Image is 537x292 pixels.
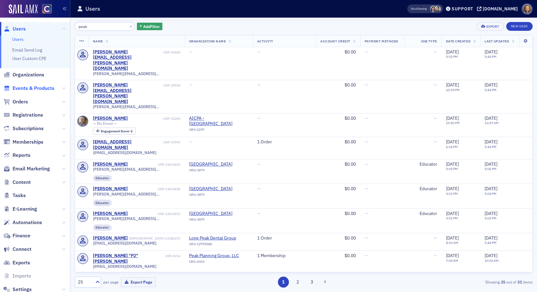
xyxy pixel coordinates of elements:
a: Peak Planning Group, LLC [189,253,246,259]
a: [PERSON_NAME][EMAIL_ADDRESS][PERSON_NAME][DOMAIN_NAME] [93,82,162,104]
a: [GEOGRAPHIC_DATA] [189,162,246,167]
strong: 51 [516,279,523,285]
button: 3 [306,277,317,288]
span: Viewing [411,7,427,11]
time: 5:02 PM [485,216,496,220]
a: 1 Membership [257,253,285,259]
span: $0.00 [344,161,356,167]
span: [EMAIL_ADDRESS][DOMAIN_NAME] [93,150,156,155]
span: Pikes Peak Community College [189,186,246,192]
div: USR-23683 [163,50,180,54]
a: New User [506,22,533,31]
time: 10:27 AM [485,121,499,125]
div: ORG-2297 [189,128,248,134]
span: Content [13,179,31,186]
button: [DOMAIN_NAME] [477,7,520,11]
span: [DATE] [485,235,497,241]
a: Users [3,25,26,32]
div: 25 [78,279,92,285]
div: [PERSON_NAME] [93,186,128,192]
span: $0.00 [344,139,356,145]
span: [DATE] [446,139,459,145]
span: Job Type [421,39,437,43]
div: ORG-3879 [189,168,246,174]
span: [DATE] [485,161,497,167]
span: Organization Name [189,39,226,43]
div: 8 [101,129,133,133]
a: [PERSON_NAME][EMAIL_ADDRESS][PERSON_NAME][DOMAIN_NAME] [93,49,162,71]
span: — [365,161,368,167]
span: [PERSON_NAME][EMAIL_ADDRESS][PERSON_NAME][DOMAIN_NAME] [93,216,180,221]
a: Users [12,36,24,42]
span: — [189,49,193,55]
div: [PERSON_NAME] "PJ" [PERSON_NAME] [93,253,164,264]
div: Export [486,25,499,28]
a: [GEOGRAPHIC_DATA] [189,186,246,192]
span: $0.00 [344,235,356,241]
span: Email Marketing [13,165,50,172]
div: USR-31953 [163,140,180,144]
span: [DATE] [446,186,459,191]
span: [DATE] [446,161,459,167]
span: [DATE] [485,211,497,216]
span: Stacy Svendsen [430,6,437,12]
time: 5:03 PM [446,191,458,196]
span: — [434,115,437,121]
a: [EMAIL_ADDRESS][DOMAIN_NAME] [93,139,162,150]
span: Last Updated [485,39,509,43]
a: Finance [3,232,30,239]
span: [DATE] [485,115,497,121]
span: — [189,82,193,88]
span: — [365,211,368,216]
div: Educator [93,224,112,231]
a: [GEOGRAPHIC_DATA] [189,211,246,217]
time: 5:53 PM [446,54,458,59]
span: — [434,139,437,145]
h1: Users [85,5,100,13]
span: — [257,115,261,121]
div: ORG-3879 [189,218,246,224]
a: Registrations [3,112,43,118]
time: 5:04 PM [485,191,496,196]
span: Pikes Peak Community College [189,211,246,217]
span: Reports [13,152,30,159]
input: Search… [75,22,135,31]
span: Imports [13,273,31,279]
div: Educator [93,175,112,181]
a: Events & Products [3,85,54,92]
a: Organizations [3,71,44,78]
a: 1 Order [257,235,272,241]
span: — [365,115,368,121]
span: [DATE] [446,115,459,121]
button: 2 [292,277,303,288]
span: — [257,161,261,167]
time: 6:18 PM [446,145,458,149]
span: [DATE] [446,235,459,241]
span: Payment Methods [365,39,398,43]
a: SailAMX [9,4,38,14]
a: User Custom CPE [12,56,46,61]
span: — [365,253,368,258]
span: [EMAIL_ADDRESS][DOMAIN_NAME] [93,264,156,269]
div: [PERSON_NAME] [93,116,128,121]
span: — [434,49,437,55]
span: [DATE] [446,211,459,216]
a: Automations [3,219,42,226]
span: $0.00 [344,211,356,216]
span: [DATE] [485,253,497,258]
span: — [257,49,261,55]
span: [PERSON_NAME][EMAIL_ADDRESS][PERSON_NAME][DOMAIN_NAME] [93,192,180,196]
a: [PERSON_NAME] [93,162,128,167]
div: USR-24918 [163,83,180,87]
span: — [434,235,437,241]
a: Orders [3,98,28,105]
time: 10:50 PM [446,121,460,125]
span: $0.00 [344,115,356,121]
div: [DEMOGRAPHIC_DATA]-13386215 [129,236,180,240]
div: [DOMAIN_NAME] [483,6,518,12]
span: — [434,253,437,258]
span: Name [93,39,103,43]
div: Educator [93,200,112,206]
div: [PERSON_NAME] [93,211,128,217]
